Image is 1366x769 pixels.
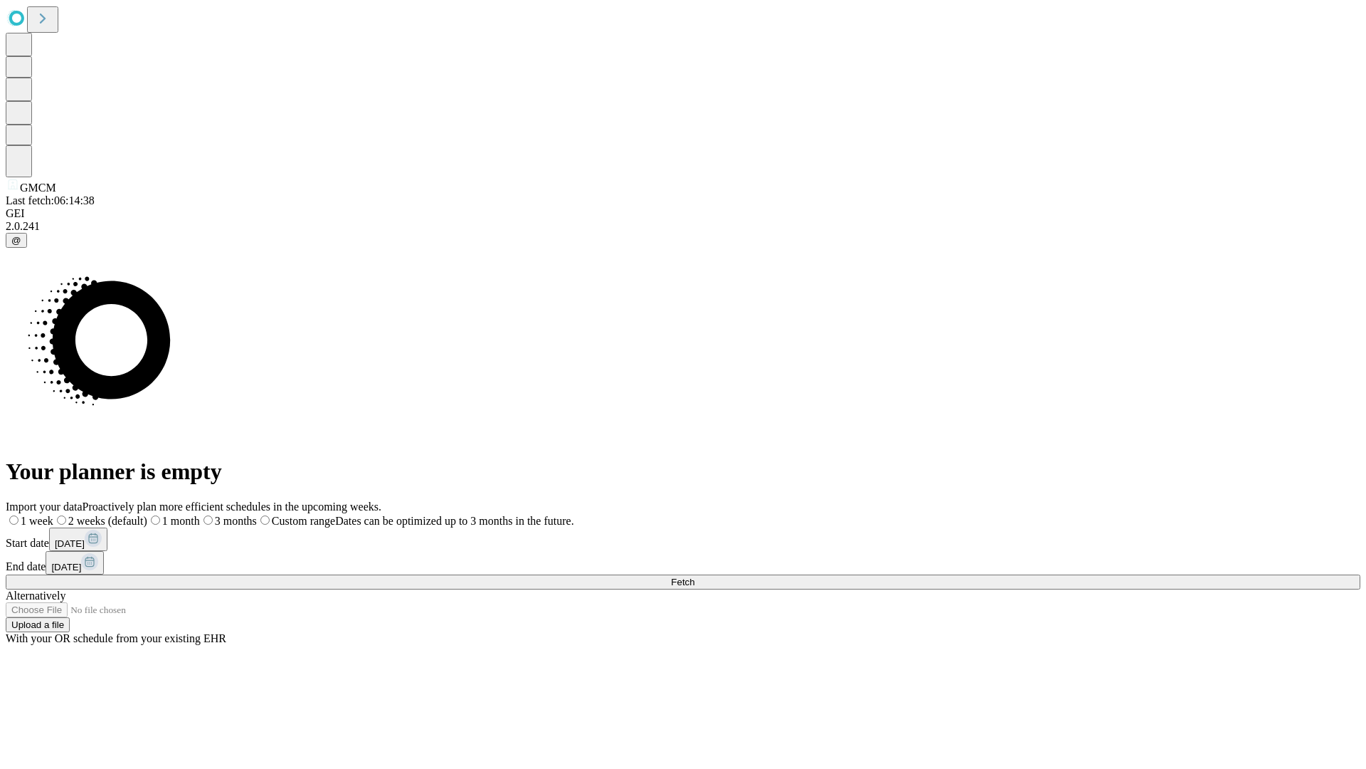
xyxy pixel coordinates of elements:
[203,516,213,525] input: 3 months
[151,516,160,525] input: 1 month
[6,575,1360,590] button: Fetch
[6,233,27,248] button: @
[6,632,226,644] span: With your OR schedule from your existing EHR
[6,459,1360,485] h1: Your planner is empty
[21,515,53,527] span: 1 week
[9,516,18,525] input: 1 week
[215,515,257,527] span: 3 months
[68,515,147,527] span: 2 weeks (default)
[51,562,81,572] span: [DATE]
[20,182,56,194] span: GMCM
[260,516,270,525] input: Custom rangeDates can be optimized up to 3 months in the future.
[57,516,66,525] input: 2 weeks (default)
[6,501,83,513] span: Import your data
[6,194,95,206] span: Last fetch: 06:14:38
[6,617,70,632] button: Upload a file
[83,501,381,513] span: Proactively plan more efficient schedules in the upcoming weeks.
[272,515,335,527] span: Custom range
[55,538,85,549] span: [DATE]
[46,551,104,575] button: [DATE]
[11,235,21,246] span: @
[6,551,1360,575] div: End date
[335,515,573,527] span: Dates can be optimized up to 3 months in the future.
[6,220,1360,233] div: 2.0.241
[6,528,1360,551] div: Start date
[6,207,1360,220] div: GEI
[671,577,694,587] span: Fetch
[6,590,65,602] span: Alternatively
[49,528,107,551] button: [DATE]
[162,515,200,527] span: 1 month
